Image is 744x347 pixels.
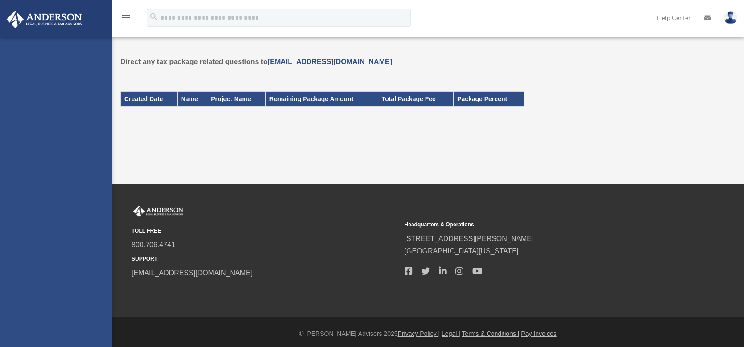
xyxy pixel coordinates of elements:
[398,330,440,337] a: Privacy Policy |
[265,92,378,107] th: Remaining Package Amount
[132,269,252,277] a: [EMAIL_ADDRESS][DOMAIN_NAME]
[405,247,519,255] a: [GEOGRAPHIC_DATA][US_STATE]
[462,330,520,337] a: Terms & Conditions |
[207,92,266,107] th: Project Name
[120,12,131,23] i: menu
[177,92,207,107] th: Name
[454,92,524,107] th: Package Percent
[132,241,175,249] a: 800.706.4741
[405,220,671,229] small: Headquarters & Operations
[442,330,460,337] a: Legal |
[149,12,159,22] i: search
[121,92,178,107] th: Created Date
[405,235,534,242] a: [STREET_ADDRESS][PERSON_NAME]
[120,58,392,65] strong: Direct any tax package related questions to
[132,206,185,217] img: Anderson Advisors Platinum Portal
[268,58,392,65] a: [EMAIL_ADDRESS][DOMAIN_NAME]
[112,328,744,339] div: © [PERSON_NAME] Advisors 2025
[724,11,737,24] img: User Pic
[132,226,398,236] small: TOLL FREE
[378,92,453,107] th: Total Package Fee
[132,254,398,264] small: SUPPORT
[4,11,85,28] img: Anderson Advisors Platinum Portal
[521,330,556,337] a: Pay Invoices
[120,16,131,23] a: menu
